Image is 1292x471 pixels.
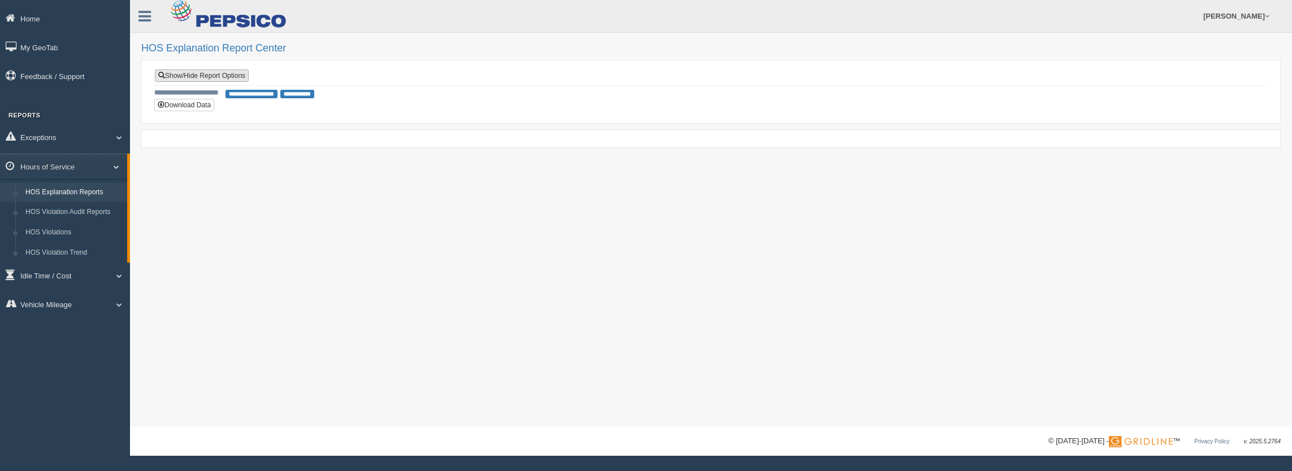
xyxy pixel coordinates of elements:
[20,243,127,263] a: HOS Violation Trend
[155,69,249,82] a: Show/Hide Report Options
[1048,435,1281,447] div: © [DATE]-[DATE] - ™
[1109,436,1173,447] img: Gridline
[141,43,1281,54] h2: HOS Explanation Report Center
[1244,438,1281,444] span: v. 2025.5.2764
[20,223,127,243] a: HOS Violations
[20,182,127,203] a: HOS Explanation Reports
[20,202,127,223] a: HOS Violation Audit Reports
[154,99,214,111] button: Download Data
[1194,438,1229,444] a: Privacy Policy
